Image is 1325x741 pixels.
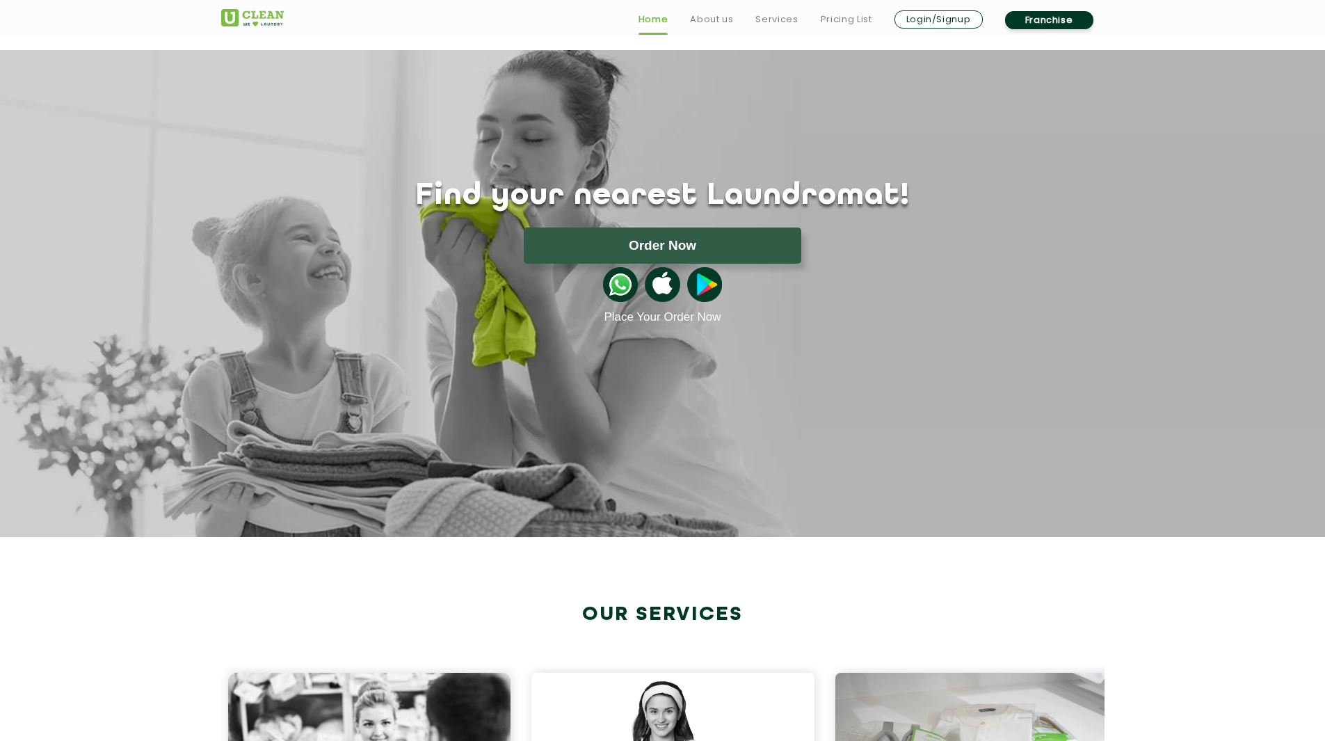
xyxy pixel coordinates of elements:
[524,228,801,264] button: Order Now
[1005,11,1093,29] a: Franchise
[687,267,722,302] img: playstoreicon.png
[604,310,721,324] a: Place Your Order Now
[603,267,638,302] img: whatsappicon.png
[645,267,680,302] img: apple-icon.png
[221,603,1105,626] h2: Our Services
[211,179,1115,214] h1: Find your nearest Laundromat!
[755,11,798,28] a: Services
[221,9,284,26] img: UClean Laundry and Dry Cleaning
[894,10,983,29] a: Login/Signup
[821,11,872,28] a: Pricing List
[639,11,668,28] a: Home
[690,11,733,28] a: About us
